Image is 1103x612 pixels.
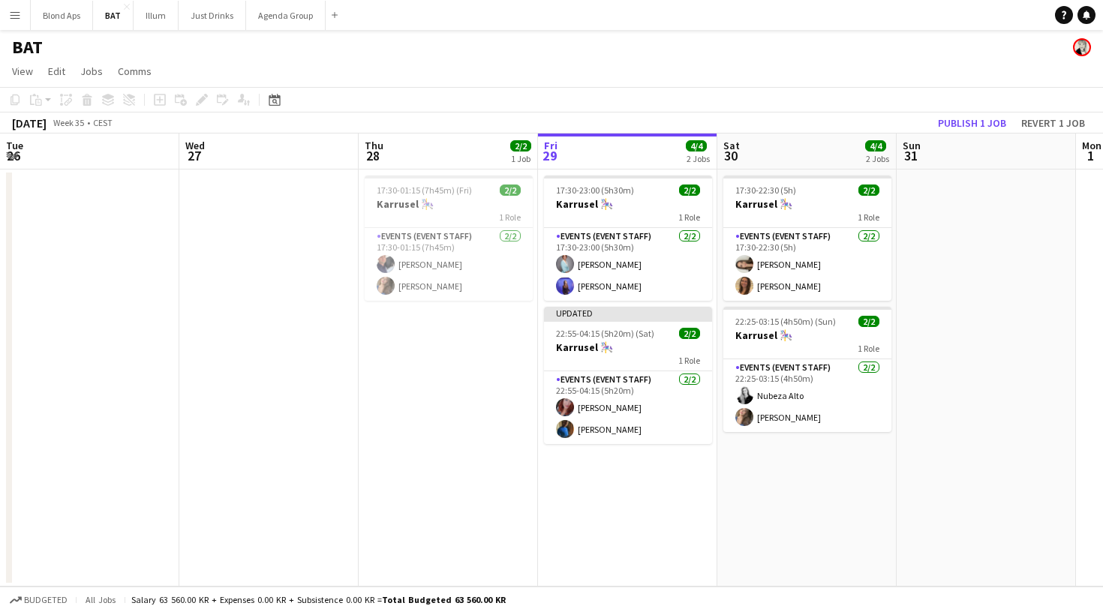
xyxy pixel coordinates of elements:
[858,184,879,196] span: 2/2
[1080,147,1101,164] span: 1
[362,147,383,164] span: 28
[183,147,205,164] span: 27
[723,307,891,432] app-job-card: 22:25-03:15 (4h50m) (Sun)2/2Karrusel 🎠1 RoleEvents (Event Staff)2/222:25-03:15 (4h50m)Nubeza Alto...
[544,197,712,211] h3: Karrusel 🎠
[932,113,1012,133] button: Publish 1 job
[48,64,65,78] span: Edit
[544,371,712,444] app-card-role: Events (Event Staff)2/222:55-04:15 (5h20m)[PERSON_NAME][PERSON_NAME]
[723,139,740,152] span: Sat
[1015,113,1091,133] button: Revert 1 job
[723,197,891,211] h3: Karrusel 🎠
[134,1,179,30] button: Illum
[556,328,654,339] span: 22:55-04:15 (5h20m) (Sat)
[365,175,533,301] app-job-card: 17:30-01:15 (7h45m) (Fri)2/2Karrusel 🎠1 RoleEvents (Event Staff)2/217:30-01:15 (7h45m)[PERSON_NAM...
[179,1,246,30] button: Just Drinks
[377,184,472,196] span: 17:30-01:15 (7h45m) (Fri)
[903,139,921,152] span: Sun
[510,140,531,151] span: 2/2
[900,147,921,164] span: 31
[131,594,506,605] div: Salary 63 560.00 KR + Expenses 0.00 KR + Subsistence 0.00 KR =
[687,153,710,164] div: 2 Jobs
[80,64,103,78] span: Jobs
[858,211,879,223] span: 1 Role
[499,211,521,223] span: 1 Role
[678,211,700,223] span: 1 Role
[1082,139,1101,152] span: Mon
[365,197,533,211] h3: Karrusel 🎠
[93,1,134,30] button: BAT
[858,316,879,327] span: 2/2
[721,147,740,164] span: 30
[866,153,889,164] div: 2 Jobs
[544,139,558,152] span: Fri
[93,117,113,128] div: CEST
[31,1,93,30] button: Blond Aps
[544,307,712,444] app-job-card: Updated22:55-04:15 (5h20m) (Sat)2/2Karrusel 🎠1 RoleEvents (Event Staff)2/222:55-04:15 (5h20m)[PER...
[118,64,152,78] span: Comms
[544,228,712,301] app-card-role: Events (Event Staff)2/217:30-23:00 (5h30m)[PERSON_NAME][PERSON_NAME]
[542,147,558,164] span: 29
[24,595,68,605] span: Budgeted
[6,139,23,152] span: Tue
[246,1,326,30] button: Agenda Group
[8,592,70,608] button: Budgeted
[42,61,71,81] a: Edit
[83,594,119,605] span: All jobs
[686,140,707,151] span: 4/4
[735,184,796,196] span: 17:30-22:30 (5h)
[382,594,506,605] span: Total Budgeted 63 560.00 KR
[12,36,43,58] h1: BAT
[365,228,533,301] app-card-role: Events (Event Staff)2/217:30-01:15 (7h45m)[PERSON_NAME][PERSON_NAME]
[74,61,109,81] a: Jobs
[544,307,712,319] div: Updated
[544,175,712,301] app-job-card: 17:30-23:00 (5h30m)2/2Karrusel 🎠1 RoleEvents (Event Staff)2/217:30-23:00 (5h30m)[PERSON_NAME][PER...
[723,175,891,301] app-job-card: 17:30-22:30 (5h)2/2Karrusel 🎠1 RoleEvents (Event Staff)2/217:30-22:30 (5h)[PERSON_NAME][PERSON_NAME]
[112,61,158,81] a: Comms
[12,64,33,78] span: View
[185,139,205,152] span: Wed
[735,316,836,327] span: 22:25-03:15 (4h50m) (Sun)
[865,140,886,151] span: 4/4
[678,355,700,366] span: 1 Role
[723,359,891,432] app-card-role: Events (Event Staff)2/222:25-03:15 (4h50m)Nubeza Alto[PERSON_NAME]
[50,117,87,128] span: Week 35
[556,184,634,196] span: 17:30-23:00 (5h30m)
[12,115,47,130] div: [DATE]
[500,184,521,196] span: 2/2
[511,153,530,164] div: 1 Job
[679,184,700,196] span: 2/2
[723,328,891,342] h3: Karrusel 🎠
[723,228,891,301] app-card-role: Events (Event Staff)2/217:30-22:30 (5h)[PERSON_NAME][PERSON_NAME]
[365,139,383,152] span: Thu
[1073,38,1091,56] app-user-avatar: Kersti Bøgebjerg
[544,340,712,354] h3: Karrusel 🎠
[679,328,700,339] span: 2/2
[6,61,39,81] a: View
[4,147,23,164] span: 26
[858,343,879,354] span: 1 Role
